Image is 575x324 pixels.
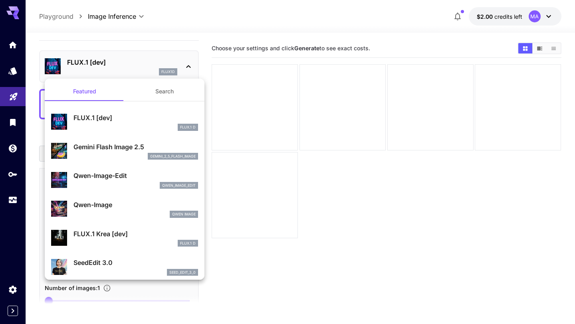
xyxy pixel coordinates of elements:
[73,171,198,180] p: Qwen-Image-Edit
[172,211,196,217] p: Qwen Image
[162,183,196,188] p: qwen_image_edit
[51,197,198,221] div: Qwen-ImageQwen Image
[180,241,196,246] p: FLUX.1 D
[73,229,198,239] p: FLUX.1 Krea [dev]
[73,200,198,209] p: Qwen-Image
[73,142,198,152] p: Gemini Flash Image 2.5
[51,110,198,134] div: FLUX.1 [dev]FLUX.1 D
[73,258,198,267] p: SeedEdit 3.0
[125,82,204,101] button: Search
[51,226,198,250] div: FLUX.1 Krea [dev]FLUX.1 D
[180,124,196,130] p: FLUX.1 D
[51,255,198,279] div: SeedEdit 3.0seed_edit_3_0
[45,82,125,101] button: Featured
[73,113,198,122] p: FLUX.1 [dev]
[150,154,196,159] p: gemini_2_5_flash_image
[51,139,198,163] div: Gemini Flash Image 2.5gemini_2_5_flash_image
[51,168,198,192] div: Qwen-Image-Editqwen_image_edit
[169,270,196,275] p: seed_edit_3_0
